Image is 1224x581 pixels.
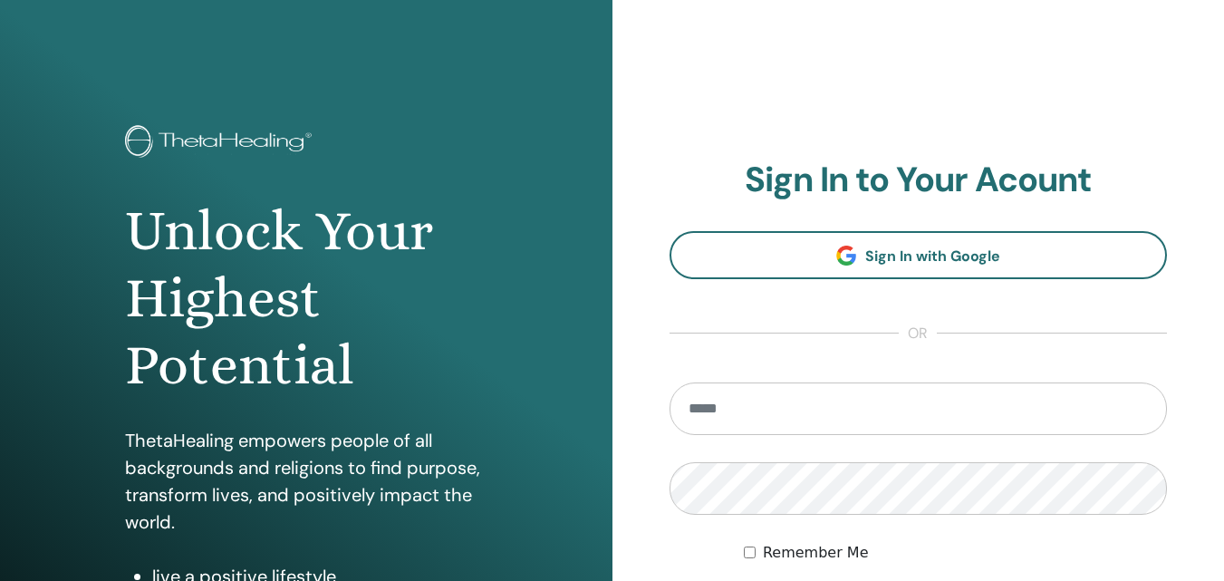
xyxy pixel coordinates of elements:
[670,231,1168,279] a: Sign In with Google
[744,542,1167,564] div: Keep me authenticated indefinitely or until I manually logout
[125,427,487,536] p: ThetaHealing empowers people of all backgrounds and religions to find purpose, transform lives, a...
[125,198,487,400] h1: Unlock Your Highest Potential
[899,323,937,344] span: or
[670,160,1168,201] h2: Sign In to Your Acount
[763,542,869,564] label: Remember Me
[865,247,1000,266] span: Sign In with Google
